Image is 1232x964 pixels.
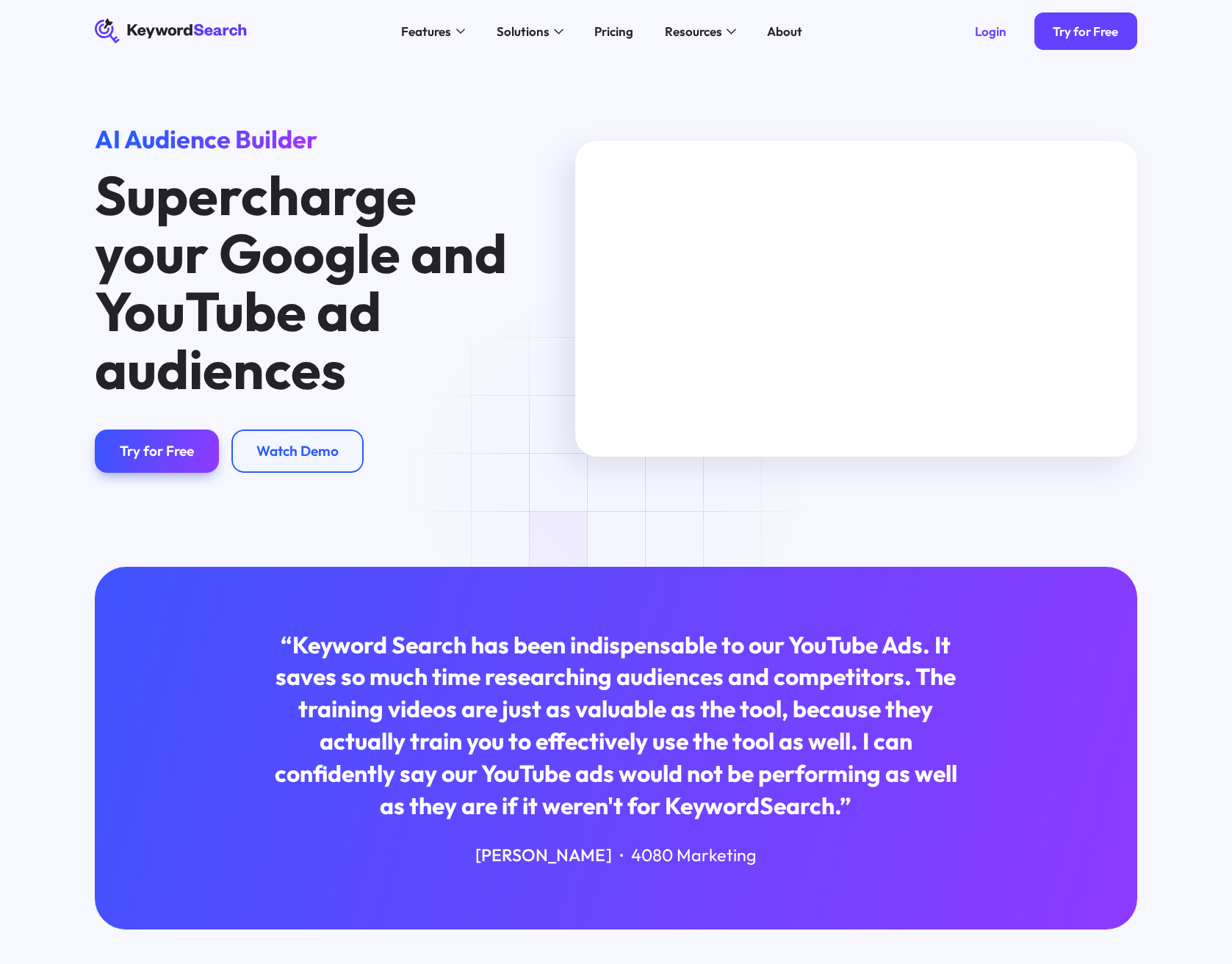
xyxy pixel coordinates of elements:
[767,22,802,40] div: About
[956,12,1025,50] a: Login
[631,844,757,867] div: 4080 Marketing
[975,23,1006,39] div: Login
[95,167,518,398] h1: Supercharge your Google and YouTube ad audiences
[267,629,965,822] div: “Keyword Search has been indispensable to our YouTube Ads. It saves so much time researching audi...
[95,123,317,155] span: AI Audience Builder
[475,844,612,867] div: [PERSON_NAME]
[95,430,219,473] a: Try for Free
[256,443,339,460] div: Watch Demo
[594,22,633,40] div: Pricing
[497,22,550,40] div: Solutions
[575,141,1136,457] iframe: KeywordSearch Homepage Welcome
[665,22,722,40] div: Resources
[758,19,812,44] a: About
[1053,23,1118,39] div: Try for Free
[401,22,451,40] div: Features
[586,19,643,44] a: Pricing
[120,443,194,460] div: Try for Free
[1034,12,1137,50] a: Try for Free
